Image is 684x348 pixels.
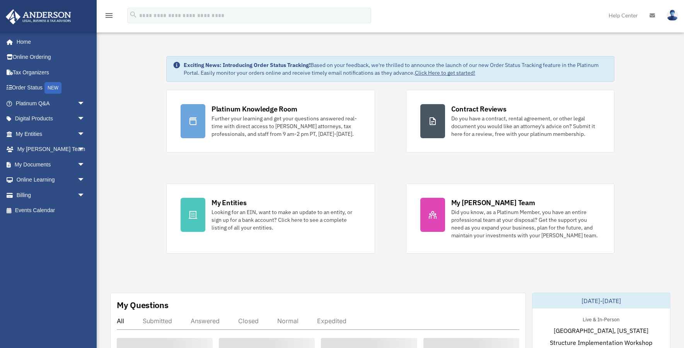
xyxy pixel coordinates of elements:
div: Based on your feedback, we're thrilled to announce the launch of our new Order Status Tracking fe... [184,61,608,77]
div: Answered [191,317,220,325]
a: Contract Reviews Do you have a contract, rental agreement, or other legal document you would like... [406,90,615,153]
div: All [117,317,124,325]
div: Do you have a contract, rental agreement, or other legal document you would like an attorney's ad... [451,115,600,138]
div: Further your learning and get your questions answered real-time with direct access to [PERSON_NAM... [212,115,361,138]
div: Normal [277,317,299,325]
a: Platinum Q&Aarrow_drop_down [5,96,97,111]
img: Anderson Advisors Platinum Portal [3,9,73,24]
span: arrow_drop_down [77,126,93,142]
a: Tax Organizers [5,65,97,80]
i: search [129,10,138,19]
a: Order StatusNEW [5,80,97,96]
div: Submitted [143,317,172,325]
a: Online Learningarrow_drop_down [5,172,97,188]
a: Home [5,34,93,50]
span: arrow_drop_down [77,172,93,188]
a: My [PERSON_NAME] Team Did you know, as a Platinum Member, you have an entire professional team at... [406,183,615,254]
img: User Pic [667,10,678,21]
a: Digital Productsarrow_drop_down [5,111,97,127]
a: Online Ordering [5,50,97,65]
div: Looking for an EIN, want to make an update to an entity, or sign up for a bank account? Click her... [212,208,361,231]
div: NEW [44,82,61,94]
div: Contract Reviews [451,104,507,114]
div: My Questions [117,299,169,311]
i: menu [104,11,114,20]
a: Billingarrow_drop_down [5,187,97,203]
div: Live & In-Person [577,315,626,323]
a: My [PERSON_NAME] Teamarrow_drop_down [5,142,97,157]
div: Expedited [317,317,346,325]
a: My Documentsarrow_drop_down [5,157,97,172]
div: Closed [238,317,259,325]
span: arrow_drop_down [77,111,93,127]
span: arrow_drop_down [77,142,93,158]
span: arrow_drop_down [77,157,93,173]
a: Events Calendar [5,203,97,218]
div: Platinum Knowledge Room [212,104,297,114]
strong: Exciting News: Introducing Order Status Tracking! [184,62,310,69]
a: Platinum Knowledge Room Further your learning and get your questions answered real-time with dire... [166,90,375,153]
a: My Entitiesarrow_drop_down [5,126,97,142]
span: arrow_drop_down [77,96,93,111]
div: My Entities [212,198,246,207]
span: Structure Implementation Workshop [550,338,652,347]
a: menu [104,14,114,20]
div: [DATE]-[DATE] [532,293,670,309]
a: My Entities Looking for an EIN, want to make an update to an entity, or sign up for a bank accoun... [166,183,375,254]
div: My [PERSON_NAME] Team [451,198,535,207]
span: [GEOGRAPHIC_DATA], [US_STATE] [554,326,648,335]
a: Click Here to get started! [415,69,475,76]
span: arrow_drop_down [77,187,93,203]
div: Did you know, as a Platinum Member, you have an entire professional team at your disposal? Get th... [451,208,600,239]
